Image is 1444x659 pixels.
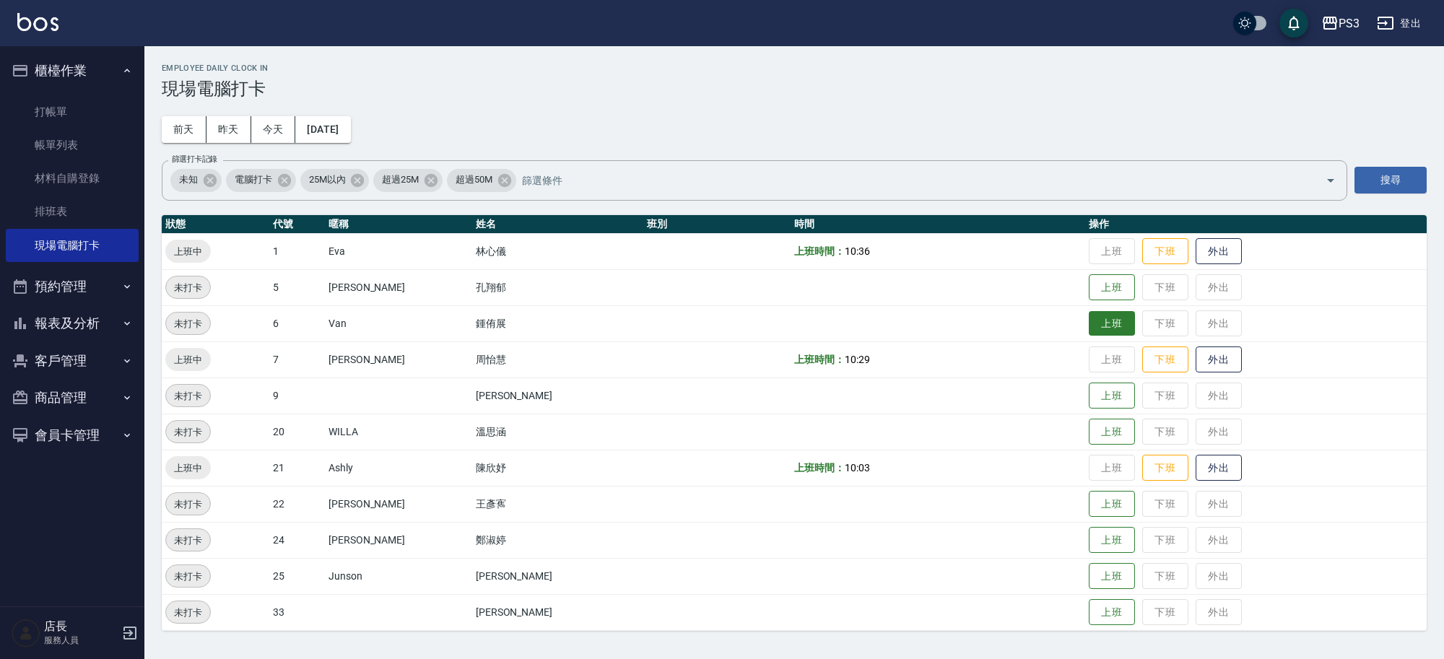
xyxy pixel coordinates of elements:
td: 周怡慧 [472,341,643,377]
td: [PERSON_NAME] [325,522,472,558]
td: 5 [269,269,325,305]
td: [PERSON_NAME] [472,377,643,414]
span: 未打卡 [166,424,210,440]
button: 下班 [1142,455,1188,481]
span: 未打卡 [166,316,210,331]
button: 搜尋 [1354,167,1427,193]
td: Junson [325,558,472,594]
button: save [1279,9,1308,38]
button: 下班 [1142,238,1188,265]
span: 未打卡 [166,280,210,295]
th: 姓名 [472,215,643,234]
th: 操作 [1085,215,1427,234]
th: 時間 [791,215,1085,234]
button: 上班 [1089,491,1135,518]
span: 上班中 [165,244,211,259]
td: 鄭淑婷 [472,522,643,558]
button: 外出 [1196,455,1242,481]
td: 9 [269,377,325,414]
button: 登出 [1371,10,1427,37]
span: 10:29 [845,354,870,365]
td: 1 [269,233,325,269]
td: WILLA [325,414,472,450]
div: PS3 [1339,14,1360,32]
th: 狀態 [162,215,269,234]
span: 電腦打卡 [226,173,281,187]
a: 現場電腦打卡 [6,229,139,262]
span: 未打卡 [166,388,210,403]
button: 上班 [1089,274,1135,301]
span: 10:03 [845,462,870,473]
td: [PERSON_NAME] [325,269,472,305]
td: Eva [325,233,472,269]
td: 林心儀 [472,233,643,269]
input: 篩選條件 [518,167,1300,193]
b: 上班時間： [794,462,845,473]
h3: 現場電腦打卡 [162,79,1427,99]
span: 超過25M [373,173,427,187]
button: 商品管理 [6,379,139,416]
button: 上班 [1089,563,1135,590]
button: 下班 [1142,346,1188,373]
td: 溫思涵 [472,414,643,450]
a: 材料自購登錄 [6,162,139,195]
button: 上班 [1089,383,1135,409]
div: 超過25M [373,169,443,192]
span: 未打卡 [166,497,210,512]
td: 7 [269,341,325,377]
b: 上班時間： [794,245,845,257]
span: 上班中 [165,461,211,476]
div: 電腦打卡 [226,169,296,192]
a: 帳單列表 [6,128,139,162]
button: 上班 [1089,599,1135,626]
button: 報表及分析 [6,305,139,342]
td: Van [325,305,472,341]
td: 20 [269,414,325,450]
th: 代號 [269,215,325,234]
button: 上班 [1089,419,1135,445]
span: 未打卡 [166,533,210,548]
td: [PERSON_NAME] [472,594,643,630]
div: 未知 [170,169,222,192]
span: 未打卡 [166,605,210,620]
label: 篩選打卡記錄 [172,154,217,165]
button: 預約管理 [6,268,139,305]
td: 6 [269,305,325,341]
img: Logo [17,13,58,31]
button: 會員卡管理 [6,416,139,454]
td: 25 [269,558,325,594]
button: Open [1319,169,1342,192]
span: 上班中 [165,352,211,367]
div: 25M以內 [300,169,370,192]
button: 上班 [1089,527,1135,554]
button: 外出 [1196,346,1242,373]
span: 25M以內 [300,173,355,187]
span: 10:36 [845,245,870,257]
button: 櫃檯作業 [6,52,139,90]
td: 陳欣妤 [472,450,643,486]
td: 33 [269,594,325,630]
img: Person [12,619,40,647]
a: 排班表 [6,195,139,228]
th: 暱稱 [325,215,472,234]
td: [PERSON_NAME] [472,558,643,594]
b: 上班時間： [794,354,845,365]
button: [DATE] [295,116,350,143]
td: 24 [269,522,325,558]
div: 超過50M [447,169,516,192]
span: 未知 [170,173,206,187]
span: 未打卡 [166,569,210,584]
td: 鍾侑展 [472,305,643,341]
td: Ashly [325,450,472,486]
td: [PERSON_NAME] [325,341,472,377]
span: 超過50M [447,173,501,187]
td: 王彥寯 [472,486,643,522]
p: 服務人員 [44,634,118,647]
button: PS3 [1315,9,1365,38]
button: 昨天 [206,116,251,143]
button: 今天 [251,116,296,143]
td: 孔翔郁 [472,269,643,305]
button: 客戶管理 [6,342,139,380]
td: 21 [269,450,325,486]
td: [PERSON_NAME] [325,486,472,522]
